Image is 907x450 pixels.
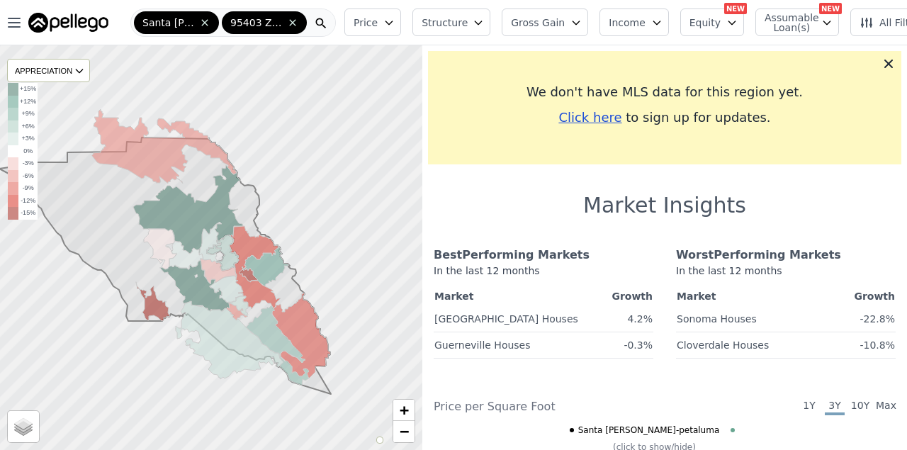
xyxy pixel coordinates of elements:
[422,16,467,30] span: Structure
[627,313,653,325] span: 4.2%
[18,145,38,158] td: 0%
[676,264,896,286] div: In the last 12 months
[434,264,653,286] div: In the last 12 months
[393,400,415,421] a: Zoom in
[680,9,744,36] button: Equity
[230,16,284,30] span: 95403 Zip Code
[18,120,38,133] td: +6%
[354,16,378,30] span: Price
[583,193,746,218] h1: Market Insights
[18,207,38,220] td: -15%
[434,308,578,326] a: [GEOGRAPHIC_DATA] Houses
[412,9,490,36] button: Structure
[393,421,415,442] a: Zoom out
[28,13,108,33] img: Pellego
[624,339,653,351] span: -0.3%
[434,398,665,415] div: Price per Square Foot
[8,411,39,442] a: Layers
[860,313,895,325] span: -22.8%
[18,170,38,183] td: -6%
[18,108,38,120] td: +9%
[511,16,565,30] span: Gross Gain
[344,9,401,36] button: Price
[676,286,828,306] th: Market
[18,96,38,108] td: +12%
[755,9,839,36] button: Assumable Loan(s)
[434,286,604,306] th: Market
[439,82,890,102] div: We don't have MLS data for this region yet.
[825,398,845,415] span: 3Y
[609,16,646,30] span: Income
[558,110,621,125] span: Click here
[676,247,896,264] div: Worst Performing Markets
[434,247,653,264] div: Best Performing Markets
[434,334,531,352] a: Guerneville Houses
[828,286,896,306] th: Growth
[677,334,769,352] a: Cloverdale Houses
[7,59,90,82] div: APPRECIATION
[400,401,409,419] span: +
[18,157,38,170] td: -3%
[18,182,38,195] td: -9%
[439,108,890,128] div: to sign up for updates.
[876,398,896,415] span: Max
[819,3,842,14] div: NEW
[689,16,721,30] span: Equity
[578,424,720,436] span: Santa [PERSON_NAME]-petaluma
[599,9,669,36] button: Income
[850,398,870,415] span: 10Y
[400,422,409,440] span: −
[502,9,588,36] button: Gross Gain
[604,286,653,306] th: Growth
[765,13,810,33] span: Assumable Loan(s)
[18,83,38,96] td: +15%
[799,398,819,415] span: 1Y
[142,16,196,30] span: Santa [PERSON_NAME]-[GEOGRAPHIC_DATA]
[18,195,38,208] td: -12%
[18,133,38,145] td: +3%
[860,339,895,351] span: -10.8%
[724,3,747,14] div: NEW
[677,308,757,326] a: Sonoma Houses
